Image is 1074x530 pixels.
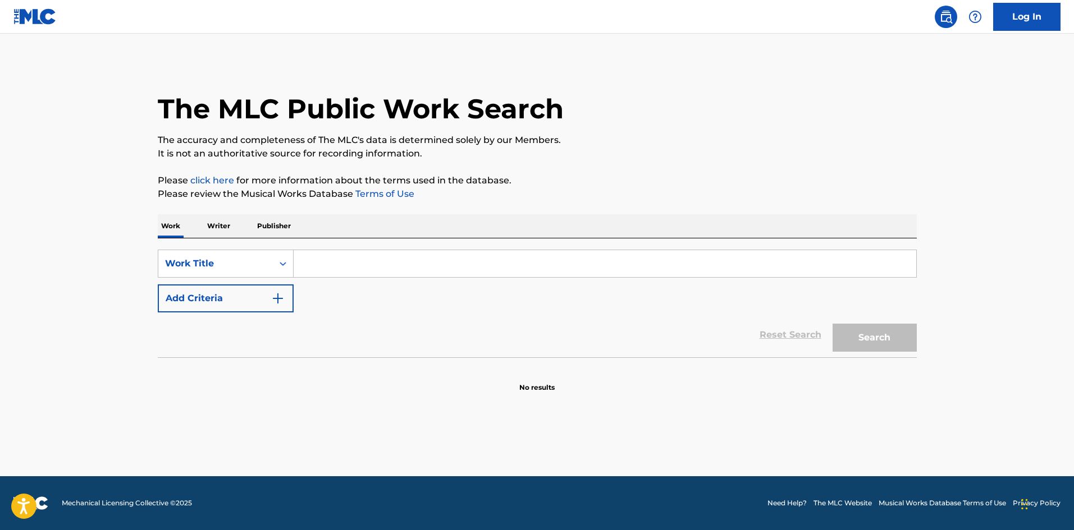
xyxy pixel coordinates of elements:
[767,498,807,508] a: Need Help?
[879,498,1006,508] a: Musical Works Database Terms of Use
[935,6,957,28] a: Public Search
[1013,498,1061,508] a: Privacy Policy
[158,92,564,126] h1: The MLC Public Work Search
[993,3,1061,31] a: Log In
[939,10,953,24] img: search
[13,8,57,25] img: MLC Logo
[519,369,555,393] p: No results
[165,257,266,270] div: Work Title
[158,133,917,147] p: The accuracy and completeness of The MLC's data is determined solely by our Members.
[158,147,917,160] p: It is not an authoritative source for recording information.
[158,187,917,201] p: Please review the Musical Works Database
[254,214,294,238] p: Publisher
[1018,476,1074,530] iframe: Chat Widget
[968,10,982,24] img: help
[271,292,285,305] img: 9d2ae6d4665cec9f34b9.svg
[814,498,872,508] a: The MLC Website
[204,214,234,238] p: Writer
[158,174,917,187] p: Please for more information about the terms used in the database.
[158,284,294,312] button: Add Criteria
[158,214,184,238] p: Work
[964,6,986,28] div: Help
[353,188,414,199] a: Terms of Use
[13,496,48,510] img: logo
[1021,487,1028,521] div: Drag
[62,498,192,508] span: Mechanical Licensing Collective © 2025
[158,250,917,357] form: Search Form
[190,175,234,186] a: click here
